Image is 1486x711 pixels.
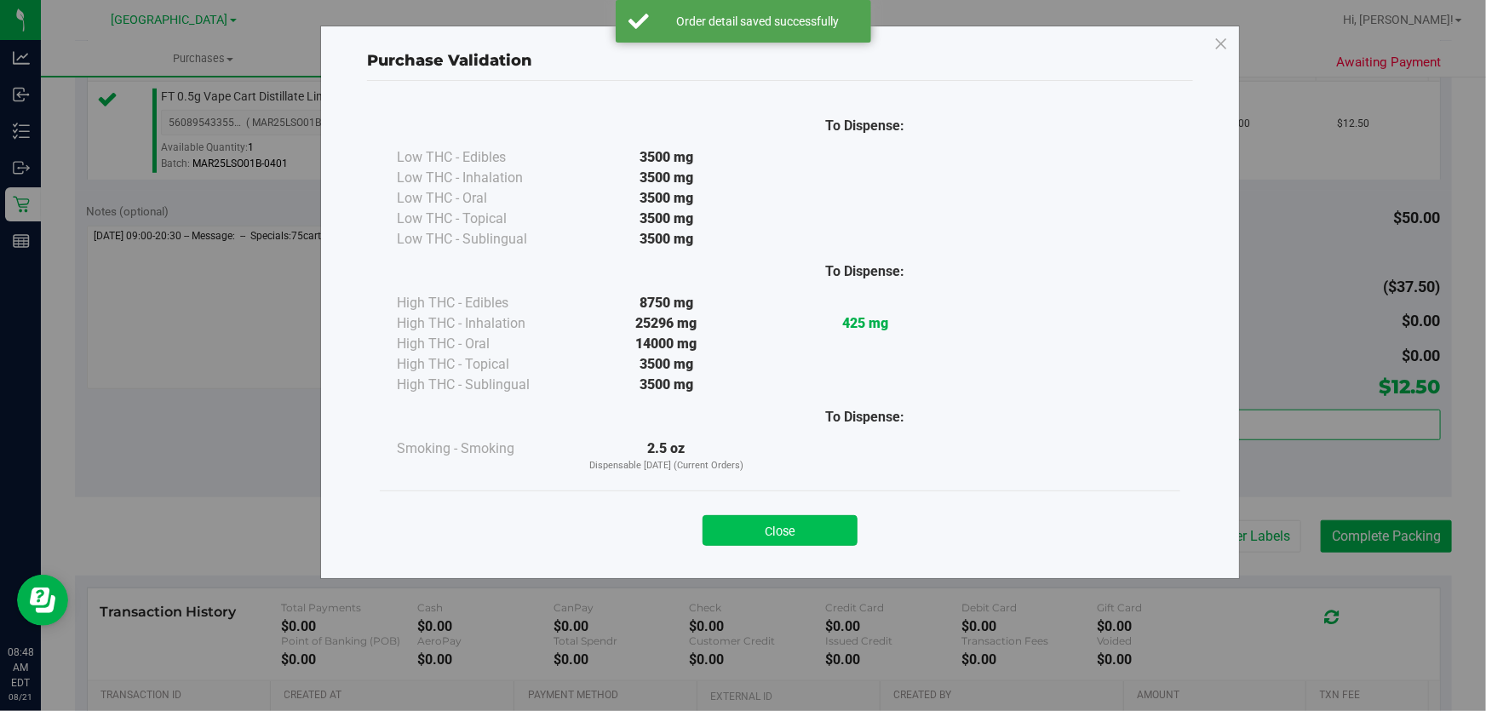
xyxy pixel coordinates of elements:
div: High THC - Topical [397,354,567,375]
div: Low THC - Sublingual [397,229,567,249]
div: Low THC - Inhalation [397,168,567,188]
div: 14000 mg [567,334,766,354]
div: 3500 mg [567,209,766,229]
div: Low THC - Oral [397,188,567,209]
button: Close [703,515,858,546]
div: High THC - Oral [397,334,567,354]
div: 3500 mg [567,354,766,375]
div: High THC - Edibles [397,293,567,313]
strong: 425 mg [842,315,888,331]
div: Smoking - Smoking [397,439,567,459]
span: Purchase Validation [367,51,532,70]
div: 2.5 oz [567,439,766,473]
div: 3500 mg [567,147,766,168]
iframe: Resource center [17,575,68,626]
div: 25296 mg [567,313,766,334]
div: 3500 mg [567,188,766,209]
div: Low THC - Topical [397,209,567,229]
p: Dispensable [DATE] (Current Orders) [567,459,766,473]
div: To Dispense: [766,407,964,427]
div: High THC - Sublingual [397,375,567,395]
div: 3500 mg [567,375,766,395]
div: To Dispense: [766,116,964,136]
div: 3500 mg [567,229,766,249]
div: To Dispense: [766,261,964,282]
div: 3500 mg [567,168,766,188]
div: Order detail saved successfully [658,13,858,30]
div: Low THC - Edibles [397,147,567,168]
div: High THC - Inhalation [397,313,567,334]
div: 8750 mg [567,293,766,313]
